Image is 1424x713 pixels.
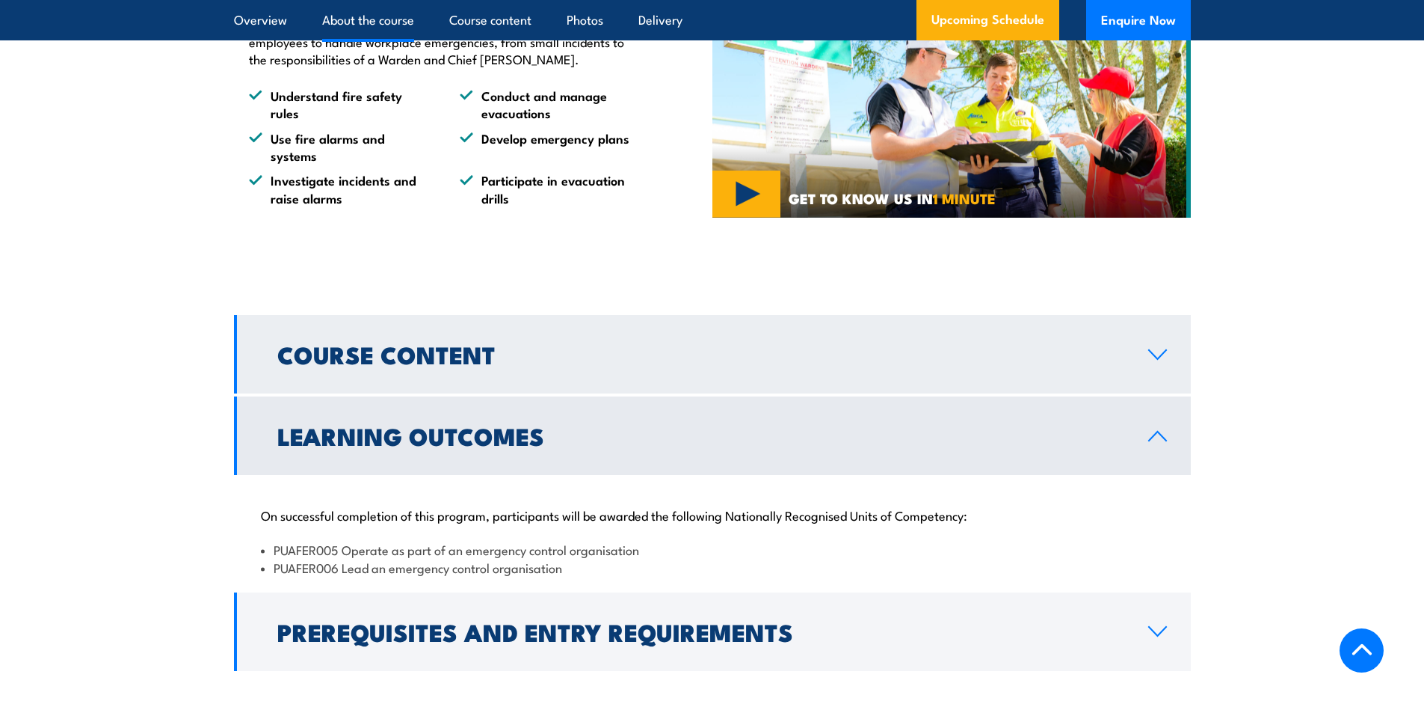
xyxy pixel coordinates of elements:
[249,16,644,68] p: This course includes both theory and practical training, preparing your employees to handle workp...
[234,397,1191,475] a: Learning Outcomes
[277,425,1124,446] h2: Learning Outcomes
[234,315,1191,394] a: Course Content
[277,621,1124,642] h2: Prerequisites and Entry Requirements
[261,559,1164,576] li: PUAFER006 Lead an emergency control organisation
[933,187,996,209] strong: 1 MINUTE
[261,507,1164,522] p: On successful completion of this program, participants will be awarded the following Nationally R...
[460,129,644,165] li: Develop emergency plans
[234,593,1191,671] a: Prerequisites and Entry Requirements
[249,87,433,122] li: Understand fire safety rules
[789,192,996,205] span: GET TO KNOW US IN
[277,343,1124,364] h2: Course Content
[249,171,433,206] li: Investigate incidents and raise alarms
[460,171,644,206] li: Participate in evacuation drills
[261,541,1164,558] li: PUAFER005 Operate as part of an emergency control organisation
[249,129,433,165] li: Use fire alarms and systems
[460,87,644,122] li: Conduct and manage evacuations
